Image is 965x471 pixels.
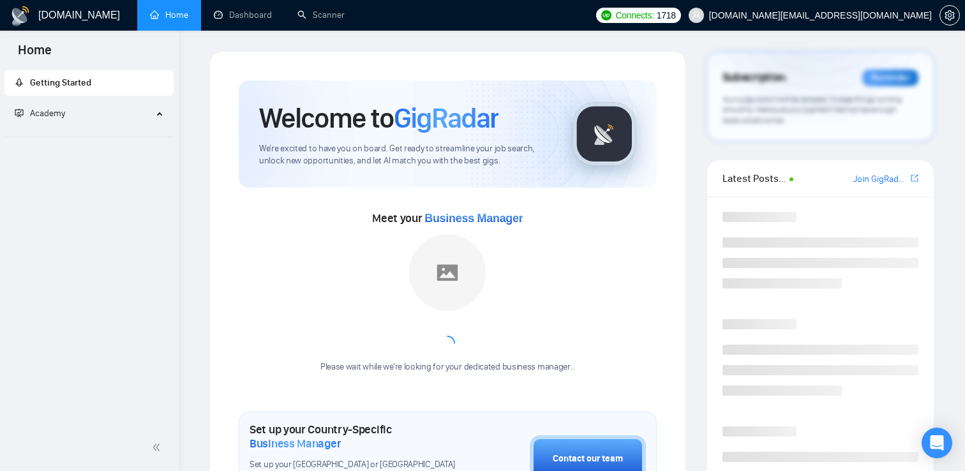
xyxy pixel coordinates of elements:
span: Business Manager [250,437,341,451]
li: Academy Homepage [4,131,174,140]
a: dashboardDashboard [214,10,272,20]
img: placeholder.png [409,234,486,311]
span: Subscription [722,67,786,89]
span: Connects: [615,8,654,22]
span: export [911,173,918,183]
img: upwork-logo.png [601,10,611,20]
li: Getting Started [4,70,174,96]
span: Home [8,41,62,68]
button: setting [939,5,960,26]
span: Academy [30,108,65,119]
span: 1718 [657,8,676,22]
div: Reminder [862,70,918,86]
span: Latest Posts from the GigRadar Community [722,170,786,186]
span: GigRadar [394,101,498,135]
img: gigradar-logo.png [572,102,636,166]
span: fund-projection-screen [15,108,24,117]
h1: Welcome to [259,101,498,135]
img: logo [10,6,31,26]
span: loading [437,334,458,354]
a: searchScanner [297,10,345,20]
div: Contact our team [553,452,623,466]
span: Academy [15,108,65,119]
h1: Set up your Country-Specific [250,422,466,451]
span: Your subscription will be renewed. To keep things running smoothly, make sure your payment method... [722,94,902,125]
div: Open Intercom Messenger [922,428,952,458]
a: export [911,172,918,184]
a: homeHome [150,10,188,20]
span: Getting Started [30,77,91,88]
span: We're excited to have you on board. Get ready to streamline your job search, unlock new opportuni... [259,143,552,167]
span: double-left [152,441,165,454]
a: setting [939,10,960,20]
span: Meet your [372,211,523,225]
a: Join GigRadar Slack Community [853,172,908,186]
div: Please wait while we're looking for your dedicated business manager... [313,361,583,373]
span: user [692,11,701,20]
span: Business Manager [424,212,523,225]
span: rocket [15,78,24,87]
